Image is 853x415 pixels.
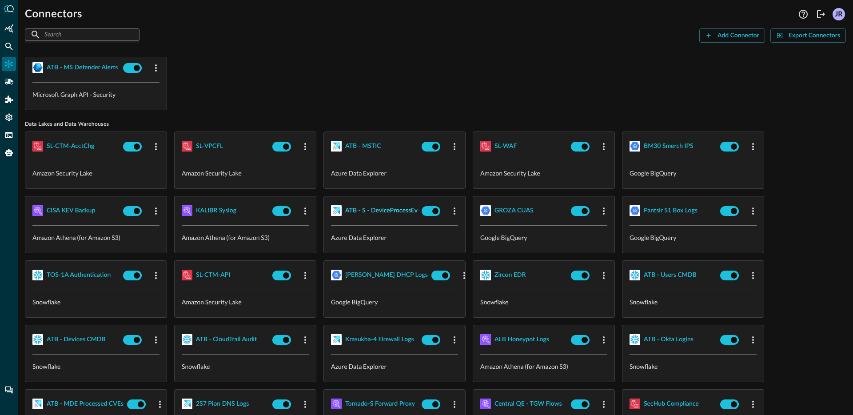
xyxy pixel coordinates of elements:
[182,270,192,280] img: AWSSecurityLake.svg
[331,399,342,409] img: AWSAthena.svg
[32,362,159,371] p: Snowflake
[47,62,118,73] div: ATB - MS Defender Alerts
[47,270,111,281] div: TOS-1A Authentication
[345,141,381,152] div: ATB - MSTIC
[345,268,428,282] button: [PERSON_NAME] DHCP Logs
[32,90,159,99] p: Microsoft Graph API - Security
[630,297,757,307] p: Snowflake
[630,399,640,409] img: AWSSecurityLake.svg
[44,26,119,43] input: Search
[32,399,43,409] img: AzureDataExplorer.svg
[814,7,828,21] button: Logout
[331,297,458,307] p: Google BigQuery
[494,141,517,152] div: SL-WAF
[2,146,16,160] div: Query Agent
[196,139,223,153] button: SL-VPCFL
[196,268,230,282] button: SL-CTM-API
[789,30,840,41] div: Export Connectors
[182,297,309,307] p: Amazon Security Lake
[630,141,640,152] img: GoogleBigQuery.svg
[630,270,640,280] img: Snowflake.svg
[644,397,699,411] button: SecHub Compliance
[47,397,124,411] button: ATB - MDE Processed CVEs
[182,205,192,216] img: AWSAthena.svg
[2,75,16,89] div: Pipelines
[196,205,236,216] div: KALIBR Syslog
[699,28,765,43] button: Add Connector
[644,139,694,153] button: BM30 Smerch IPS
[480,297,607,307] p: Snowflake
[331,233,458,242] p: Azure Data Explorer
[182,362,309,371] p: Snowflake
[182,399,192,409] img: AzureDataExplorer.svg
[32,168,159,178] p: Amazon Security Lake
[644,270,697,281] div: ATB - Users CMDB
[345,270,428,281] div: [PERSON_NAME] DHCP Logs
[345,397,415,411] button: Tornado-S Forward Proxy
[494,332,549,347] button: ALB Honeypot Logs
[47,204,95,218] button: CISA KEV Backup
[2,57,16,71] div: Connectors
[2,110,16,124] div: Settings
[331,141,342,152] img: AzureDataExplorer.svg
[331,168,458,178] p: Azure Data Explorer
[480,270,491,280] img: Snowflake.svg
[47,139,94,153] button: SL-CTM-AcctChg
[494,204,534,218] button: GROZA CUAS
[480,141,491,152] img: AWSSecurityLake.svg
[630,168,757,178] p: Google BigQuery
[47,60,118,75] button: ATB - MS Defender Alerts
[47,332,106,347] button: ATB - Devices CMDB
[32,270,43,280] img: Snowflake.svg
[480,168,607,178] p: Amazon Security Lake
[25,7,82,21] h1: Connectors
[770,28,846,43] button: Export Connectors
[196,204,236,218] button: KALIBR Syslog
[480,362,607,371] p: Amazon Athena (for Amazon S3)
[182,141,192,152] img: AWSSecurityLake.svg
[345,204,418,218] button: ATB - S - DeviceProcessEv
[182,334,192,345] img: Snowflake.svg
[32,334,43,345] img: Snowflake.svg
[644,399,699,410] div: SecHub Compliance
[196,270,230,281] div: SL-CTM-API
[480,205,491,216] img: GoogleBigQuery.svg
[331,362,458,371] p: Azure Data Explorer
[494,139,517,153] button: SL-WAF
[2,128,16,142] div: FSQL
[47,141,94,152] div: SL-CTM-AcctChg
[494,268,526,282] button: Zircon EDR
[630,334,640,345] img: Snowflake.svg
[644,205,698,216] div: Pantsir S1 Box Logs
[345,205,418,216] div: ATB - S - DeviceProcessEv
[796,7,810,21] button: Help
[2,92,16,107] div: Addons
[32,205,43,216] img: AWSAthena.svg
[196,332,257,347] button: ATB - CloudTrail Audit
[196,397,249,411] button: 2S7 Pion DNS Logs
[494,205,534,216] div: GROZA CUAS
[494,397,562,411] button: Central QE - TGW Flows
[331,334,342,345] img: AzureDataExplorer.svg
[32,297,159,307] p: Snowflake
[182,233,309,242] p: Amazon Athena (for Amazon S3)
[32,62,43,73] img: MicrosoftGraph.svg
[47,399,124,410] div: ATB - MDE Processed CVEs
[345,334,414,345] div: Krasukha-4 Firewall Logs
[2,39,16,53] div: Federated Search
[644,268,697,282] button: ATB - Users CMDB
[630,205,640,216] img: GoogleBigQuery.svg
[630,362,757,371] p: Snowflake
[644,332,694,347] button: ATB - Okta Logins
[494,270,526,281] div: Zircon EDR
[345,139,381,153] button: ATB - MSTIC
[494,334,549,345] div: ALB Honeypot Logs
[480,334,491,345] img: AWSAthena.svg
[644,334,694,345] div: ATB - Okta Logins
[25,121,846,128] span: Data Lakes and Data Warehouses
[47,205,95,216] div: CISA KEV Backup
[345,399,415,410] div: Tornado-S Forward Proxy
[331,205,342,216] img: AzureDataExplorer.svg
[182,168,309,178] p: Amazon Security Lake
[717,30,759,41] div: Add Connector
